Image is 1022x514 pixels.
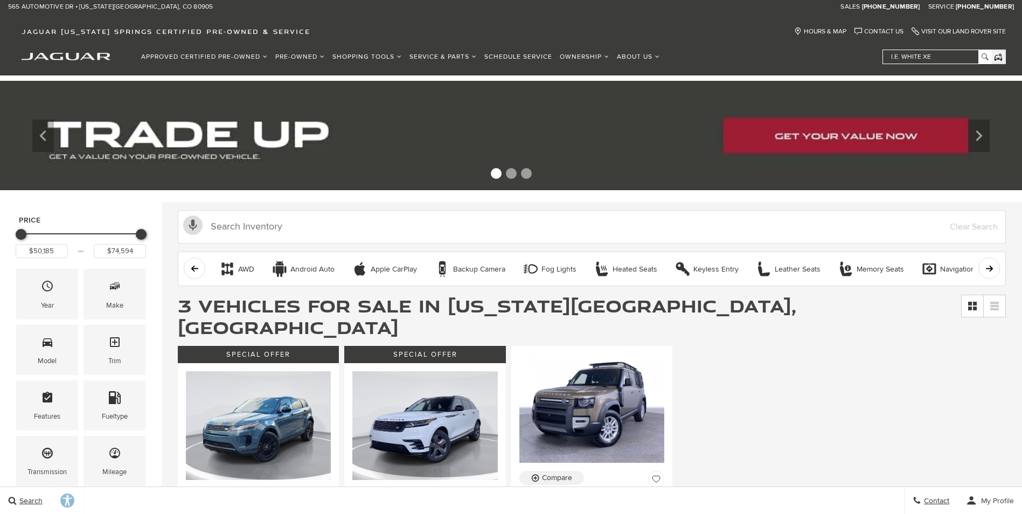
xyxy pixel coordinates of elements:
[912,27,1006,36] a: Visit Our Land Rover Site
[186,371,331,480] img: 2025 Land Rover Range Rover Evoque S
[371,265,417,274] div: Apple CarPlay
[238,265,254,274] div: AWD
[344,346,505,363] div: Special Offer
[542,473,572,483] div: Compare
[84,325,145,375] div: TrimTrim
[519,471,584,485] button: Compare Vehicle
[857,265,904,274] div: Memory Seats
[453,265,505,274] div: Backup Camera
[523,261,539,277] div: Fog Lights
[38,355,57,367] div: Model
[22,27,310,36] span: Jaguar [US_STATE] Springs Certified Pre-Owned & Service
[84,380,145,430] div: FueltypeFueltype
[541,265,576,274] div: Fog Lights
[921,496,949,505] span: Contact
[775,265,821,274] div: Leather Seats
[16,225,146,258] div: Price
[750,258,826,280] button: Leather SeatsLeather Seats
[352,261,368,277] div: Apple CarPlay
[213,258,260,280] button: AWDAWD
[675,261,691,277] div: Keyless Entry
[17,496,43,505] span: Search
[491,168,502,179] span: Go to slide 1
[108,277,121,299] span: Make
[352,371,497,480] img: 2025 Land Rover Range Rover Velar Dynamic SE
[22,51,110,60] a: jaguar
[108,333,121,355] span: Trim
[41,444,54,466] span: Transmission
[693,265,739,274] div: Keyless Entry
[41,333,54,355] span: Model
[94,244,146,258] input: Maximum
[346,258,423,280] button: Apple CarPlayApple CarPlay
[838,261,854,277] div: Memory Seats
[84,269,145,319] div: MakeMake
[958,487,1022,514] button: Open user profile menu
[84,436,145,486] div: MileageMileage
[178,210,1006,244] input: Search Inventory
[928,3,954,11] span: Service
[968,120,990,152] div: Next
[106,300,123,311] div: Make
[940,265,1002,274] div: Navigation System
[956,3,1014,11] a: [PHONE_NUMBER]
[108,388,121,411] span: Fueltype
[108,355,121,367] div: Trim
[832,258,910,280] button: Memory SeatsMemory Seats
[16,325,78,375] div: ModelModel
[32,120,54,152] div: Previous
[428,258,511,280] button: Backup CameraBackup Camera
[648,471,664,491] button: Save Vehicle
[41,300,54,311] div: Year
[102,411,128,422] div: Fueltype
[588,258,663,280] button: Heated SeatsHeated Seats
[266,258,340,280] button: Android AutoAndroid Auto
[16,380,78,430] div: FeaturesFeatures
[16,436,78,486] div: TransmissionTransmission
[862,3,920,11] a: [PHONE_NUMBER]
[290,265,335,274] div: Android Auto
[977,496,1014,505] span: My Profile
[669,258,745,280] button: Keyless EntryKeyless Entry
[272,47,329,66] a: Pre-Owned
[329,47,406,66] a: Shopping Tools
[16,27,316,36] a: Jaguar [US_STATE] Springs Certified Pre-Owned & Service
[22,53,110,60] img: Jaguar
[921,261,937,277] div: Navigation System
[756,261,772,277] div: Leather Seats
[19,216,143,225] h5: Price
[16,244,68,258] input: Minimum
[506,168,517,179] span: Go to slide 2
[8,3,213,11] a: 565 Automotive Dr • [US_STATE][GEOGRAPHIC_DATA], CO 80905
[883,50,991,64] input: i.e. White XE
[178,293,796,339] span: 3 Vehicles for Sale in [US_STATE][GEOGRAPHIC_DATA], [GEOGRAPHIC_DATA]
[16,229,26,240] div: Minimum Price
[34,411,60,422] div: Features
[108,444,121,466] span: Mileage
[556,47,613,66] a: Ownership
[41,277,54,299] span: Year
[183,216,203,235] svg: Click to toggle on voice search
[27,466,67,478] div: Transmission
[137,47,272,66] a: Approved Certified Pre-Owned
[594,261,610,277] div: Heated Seats
[519,354,664,463] img: 2025 Land Rover Defender 110 S
[16,269,78,319] div: YearYear
[978,258,1000,279] button: scroll right
[434,261,450,277] div: Backup Camera
[102,466,127,478] div: Mileage
[41,388,54,411] span: Features
[184,258,205,279] button: scroll left
[915,258,1007,280] button: Navigation SystemNavigation System
[517,258,582,280] button: Fog LightsFog Lights
[137,47,664,66] nav: Main Navigation
[854,27,903,36] a: Contact Us
[613,47,664,66] a: About Us
[219,261,235,277] div: AWD
[840,3,860,11] span: Sales
[178,346,339,363] div: Special Offer
[521,168,532,179] span: Go to slide 3
[406,47,481,66] a: Service & Parts
[613,265,657,274] div: Heated Seats
[481,47,556,66] a: Schedule Service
